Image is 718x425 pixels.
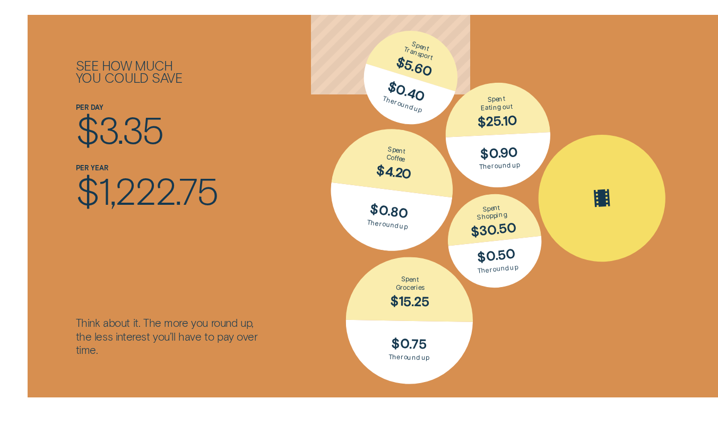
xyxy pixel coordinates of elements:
[76,103,103,111] label: Per day
[443,80,553,190] button: Spent Eating out $25.10; The round up $0.90
[76,111,259,147] div: $
[76,172,259,208] div: $
[345,256,474,385] button: Spent Groceries $15.25; The round up $0.75
[535,131,669,265] button: Spent Entertainment $16.30; The round up $0.70
[443,189,547,292] button: Spent Shopping $30.50; The round up $0.50
[324,122,460,258] button: Spent Coffee $4.20; The round up $0.80
[76,316,259,357] div: Think about it. The more you round up, the less interest you’ll have to pay over time.
[98,106,162,152] span: 3.35
[76,59,259,84] h2: See how much you could save
[76,163,108,172] label: Per year
[98,167,217,213] span: 1,222.75
[352,19,470,136] button: Spent Transport $5.60; The round up $0.40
